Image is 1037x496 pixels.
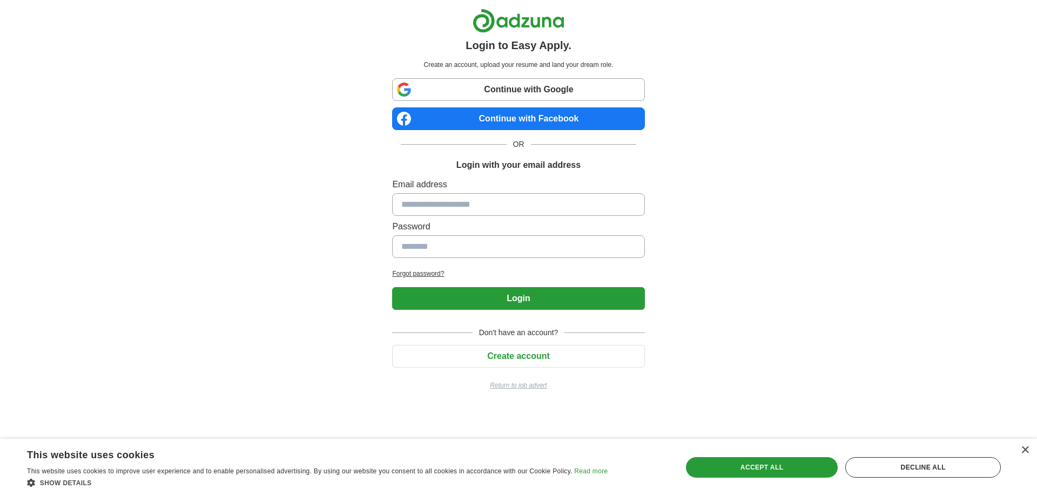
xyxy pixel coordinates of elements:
p: Create an account, upload your resume and land your dream role. [394,60,642,70]
a: Continue with Google [392,78,644,101]
a: Forgot password? [392,269,644,278]
label: Password [392,220,644,233]
div: Close [1021,446,1029,454]
a: Return to job advert [392,381,644,390]
img: Adzuna logo [473,9,564,33]
button: Create account [392,345,644,368]
a: Read more, opens a new window [574,467,608,475]
h1: Login to Easy Apply. [466,37,571,53]
div: Decline all [845,457,1001,478]
a: Create account [392,351,644,361]
label: Email address [392,178,644,191]
span: Don't have an account? [473,327,565,338]
span: OR [507,139,531,150]
span: This website uses cookies to improve user experience and to enable personalised advertising. By u... [27,467,573,475]
button: Login [392,287,644,310]
h1: Login with your email address [456,159,581,172]
div: Accept all [686,457,838,478]
a: Continue with Facebook [392,107,644,130]
div: Show details [27,477,608,488]
span: Show details [40,479,92,487]
div: This website uses cookies [27,445,581,461]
